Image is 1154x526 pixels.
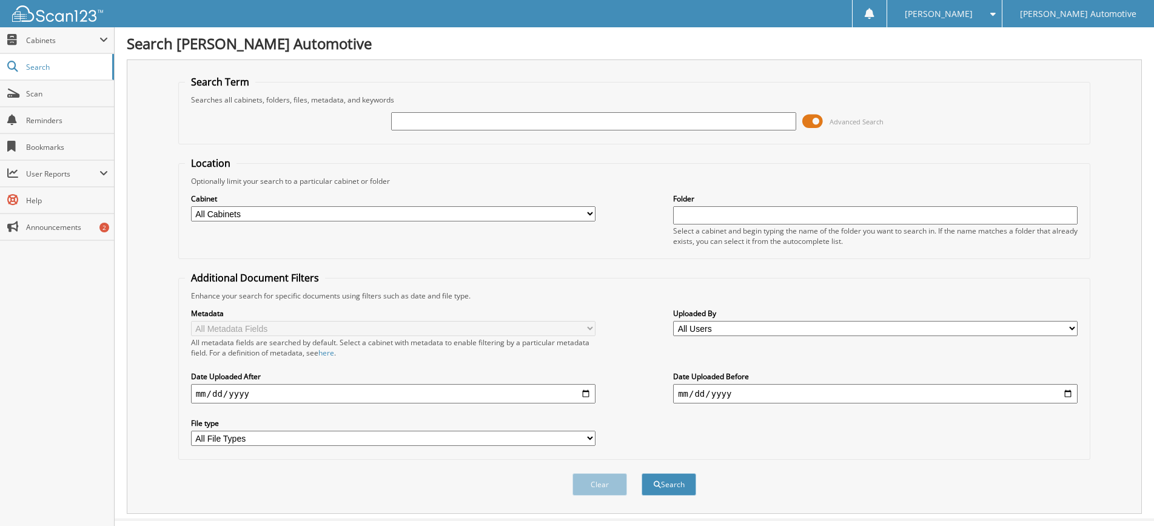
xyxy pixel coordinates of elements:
span: Bookmarks [26,142,108,152]
label: Uploaded By [673,308,1078,319]
legend: Location [185,157,237,170]
h1: Search [PERSON_NAME] Automotive [127,33,1142,53]
span: [PERSON_NAME] Automotive [1020,10,1136,18]
div: All metadata fields are searched by default. Select a cabinet with metadata to enable filtering b... [191,337,595,358]
span: Help [26,195,108,206]
label: Cabinet [191,194,595,204]
span: Reminders [26,115,108,126]
div: Searches all cabinets, folders, files, metadata, and keywords [185,95,1084,105]
legend: Search Term [185,75,255,89]
legend: Additional Document Filters [185,271,325,285]
div: 2 [99,223,109,232]
button: Search [642,473,696,496]
label: Date Uploaded After [191,371,595,382]
label: File type [191,418,595,428]
span: Cabinets [26,35,99,46]
span: User Reports [26,169,99,179]
span: Announcements [26,222,108,232]
div: Enhance your search for specific documents using filters such as date and file type. [185,291,1084,301]
div: Optionally limit your search to a particular cabinet or folder [185,176,1084,186]
a: here [318,348,334,358]
label: Date Uploaded Before [673,371,1078,382]
iframe: Chat Widget [1093,468,1154,526]
input: end [673,384,1078,403]
label: Metadata [191,308,595,319]
input: start [191,384,595,403]
img: scan123-logo-white.svg [12,5,103,22]
span: Advanced Search [830,117,884,126]
div: Select a cabinet and begin typing the name of the folder you want to search in. If the name match... [673,226,1078,246]
span: Search [26,62,106,72]
span: [PERSON_NAME] [905,10,973,18]
button: Clear [572,473,627,496]
label: Folder [673,194,1078,204]
span: Scan [26,89,108,99]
